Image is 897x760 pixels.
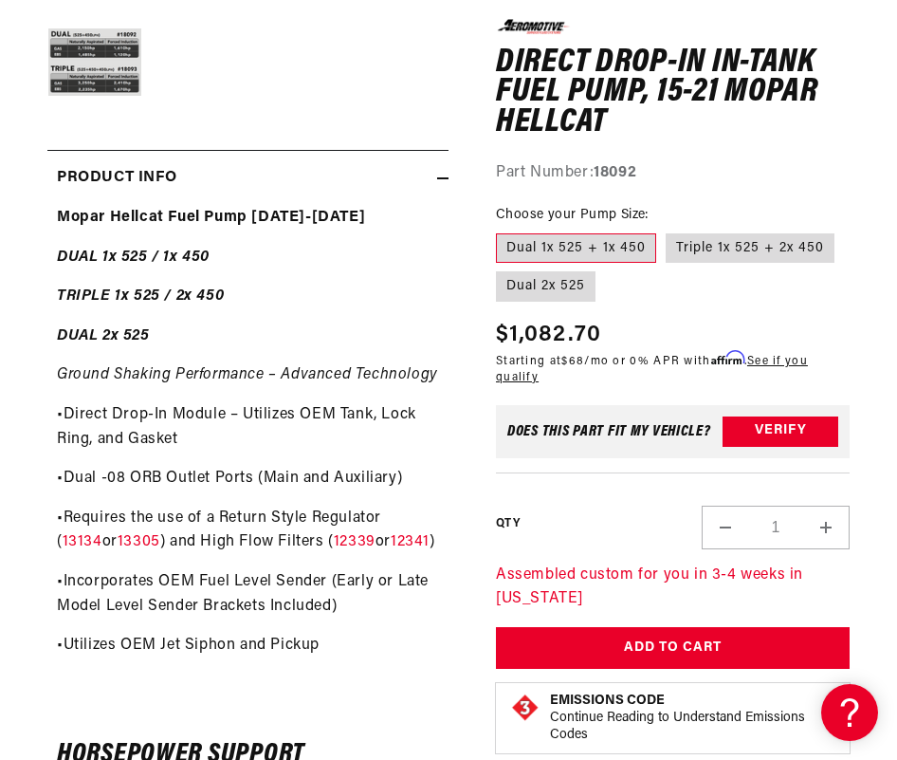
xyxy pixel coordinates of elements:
[57,634,439,658] p: •Utilizes OEM Jet Siphon and Pickup
[496,47,850,138] h1: Direct Drop-In In-Tank Fuel Pump, 15-21 MOPAR Hellcat
[550,694,665,708] strong: Emissions Code
[118,534,160,549] a: 13305
[496,271,595,302] label: Dual 2x 525
[510,693,540,723] img: Emissions code
[57,288,224,304] strong: TRIPLE 1x 525 / 2x 450
[561,356,584,367] span: $68
[496,318,602,352] span: $1,082.70
[666,232,834,263] label: Triple 1x 525 + 2x 450
[496,516,520,532] label: QTY
[57,467,439,491] p: •Dual -08 ORB Outlet Ports (Main and Auxiliary)
[550,693,835,744] button: Emissions CodeContinue Reading to Understand Emissions Codes
[496,563,850,611] p: Assembled custom for you in 3-4 weeks in [US_STATE]
[391,534,430,549] a: 12341
[496,204,650,224] legend: Choose your Pump Size:
[57,570,439,619] p: •Incorporates OEM Fuel Level Sender (Early or Late Model Level Sender Brackets Included)
[57,210,365,225] strong: Mopar Hellcat Fuel Pump [DATE]-[DATE]
[496,161,850,186] div: Part Number:
[496,352,850,386] p: Starting at /mo or 0% APR with .
[47,151,448,206] summary: Product Info
[57,507,439,555] p: •Requires the use of a Return Style Regulator ( or ) and High Flow Filters ( or )
[47,17,142,112] button: Load image 5 in gallery view
[507,423,711,438] div: Does This part fit My vehicle?
[57,250,210,265] strong: DUAL 1x 525 / 1x 450
[711,351,744,365] span: Affirm
[496,232,656,263] label: Dual 1x 525 + 1x 450
[57,367,438,382] em: Ground Shaking Performance – Advanced Technology
[57,403,439,452] p: •Direct Drop-In Module – Utilizes OEM Tank, Lock Ring, and Gasket
[63,534,102,549] a: 13134
[57,328,150,343] strong: DUAL 2x 525
[496,626,850,669] button: Add to Cart
[723,416,838,446] button: Verify
[594,165,636,180] strong: 18092
[57,166,176,191] h2: Product Info
[334,534,375,549] a: 12339
[550,710,835,744] p: Continue Reading to Understand Emissions Codes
